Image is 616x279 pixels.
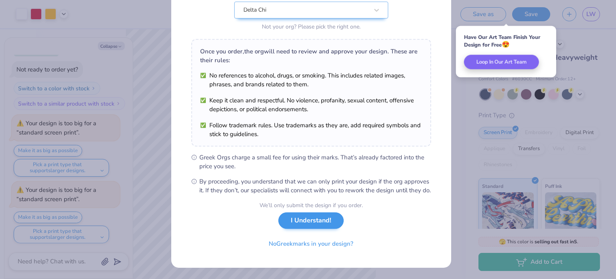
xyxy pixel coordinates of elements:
[234,22,388,31] div: Not your org? Please pick the right one.
[200,121,422,138] li: Follow trademark rules. Use trademarks as they are, add required symbols and stick to guidelines.
[262,236,360,252] button: NoGreekmarks in your design?
[199,153,431,171] span: Greek Orgs charge a small fee for using their marks. That’s already factored into the price you see.
[200,47,422,65] div: Once you order, the org will need to review and approve your design. These are their rules:
[464,55,539,69] button: Loop In Our Art Team
[259,201,363,210] div: We’ll only submit the design if you order.
[199,177,431,195] span: By proceeding, you understand that we can only print your design if the org approves it. If they ...
[502,40,510,49] span: 😍
[464,34,548,49] div: Have Our Art Team Finish Your Design for Free
[200,96,422,114] li: Keep it clean and respectful. No violence, profanity, sexual content, offensive depictions, or po...
[200,71,422,89] li: No references to alcohol, drugs, or smoking. This includes related images, phrases, and brands re...
[278,212,344,229] button: I Understand!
